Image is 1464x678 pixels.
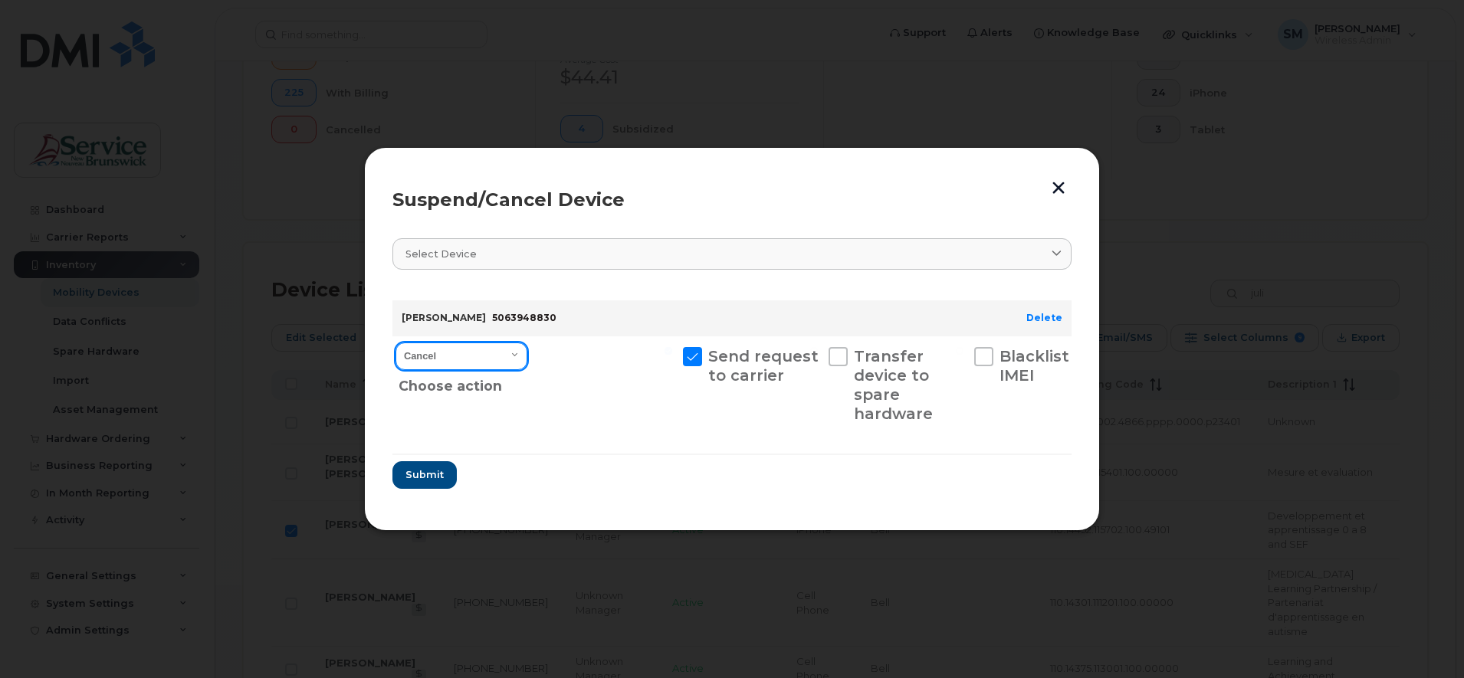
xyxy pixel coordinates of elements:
span: 5063948830 [492,312,556,323]
span: Submit [405,467,444,482]
span: Select device [405,247,477,261]
a: Select device [392,238,1072,270]
span: Send request to carrier [708,347,819,385]
input: Send request to carrier [665,347,672,355]
input: Blacklist IMEI [956,347,963,355]
div: Suspend/Cancel Device [392,191,1072,209]
span: Transfer device to spare hardware [854,347,933,423]
span: Blacklist IMEI [1000,347,1069,385]
div: Choose action [399,368,528,398]
button: Submit [392,461,457,489]
input: Transfer device to spare hardware [810,347,818,355]
a: Delete [1026,312,1062,323]
strong: [PERSON_NAME] [402,312,486,323]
